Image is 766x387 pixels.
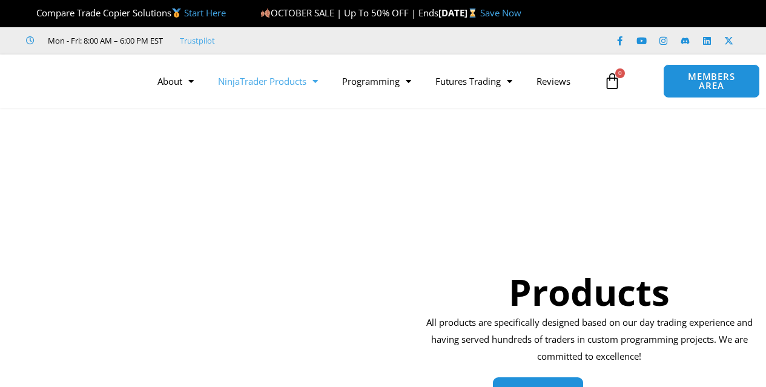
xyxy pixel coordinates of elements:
[184,7,226,19] a: Start Here
[524,67,583,95] a: Reviews
[438,7,480,19] strong: [DATE]
[676,72,747,90] span: MEMBERS AREA
[586,64,639,99] a: 0
[468,8,477,18] img: ⌛
[260,7,438,19] span: OCTOBER SALE | Up To 50% OFF | Ends
[615,68,625,78] span: 0
[180,33,215,48] a: Trustpilot
[480,7,521,19] a: Save Now
[12,59,142,103] img: LogoAI | Affordable Indicators – NinjaTrader
[206,67,330,95] a: NinjaTrader Products
[172,8,181,18] img: 🥇
[261,8,270,18] img: 🍂
[145,67,206,95] a: About
[27,8,36,18] img: 🏆
[45,33,163,48] span: Mon - Fri: 8:00 AM – 6:00 PM EST
[422,314,757,365] p: All products are specifically designed based on our day trading experience and having served hund...
[422,266,757,317] h1: Products
[663,64,759,98] a: MEMBERS AREA
[423,67,524,95] a: Futures Trading
[145,67,598,95] nav: Menu
[330,67,423,95] a: Programming
[26,7,226,19] span: Compare Trade Copier Solutions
